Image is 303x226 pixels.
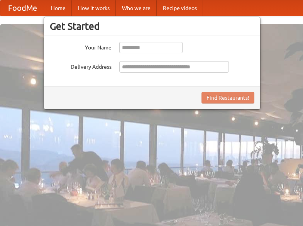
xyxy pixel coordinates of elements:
[50,61,112,71] label: Delivery Address
[201,92,254,104] button: Find Restaurants!
[50,20,254,32] h3: Get Started
[45,0,72,16] a: Home
[50,42,112,51] label: Your Name
[157,0,203,16] a: Recipe videos
[0,0,45,16] a: FoodMe
[72,0,116,16] a: How it works
[116,0,157,16] a: Who we are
